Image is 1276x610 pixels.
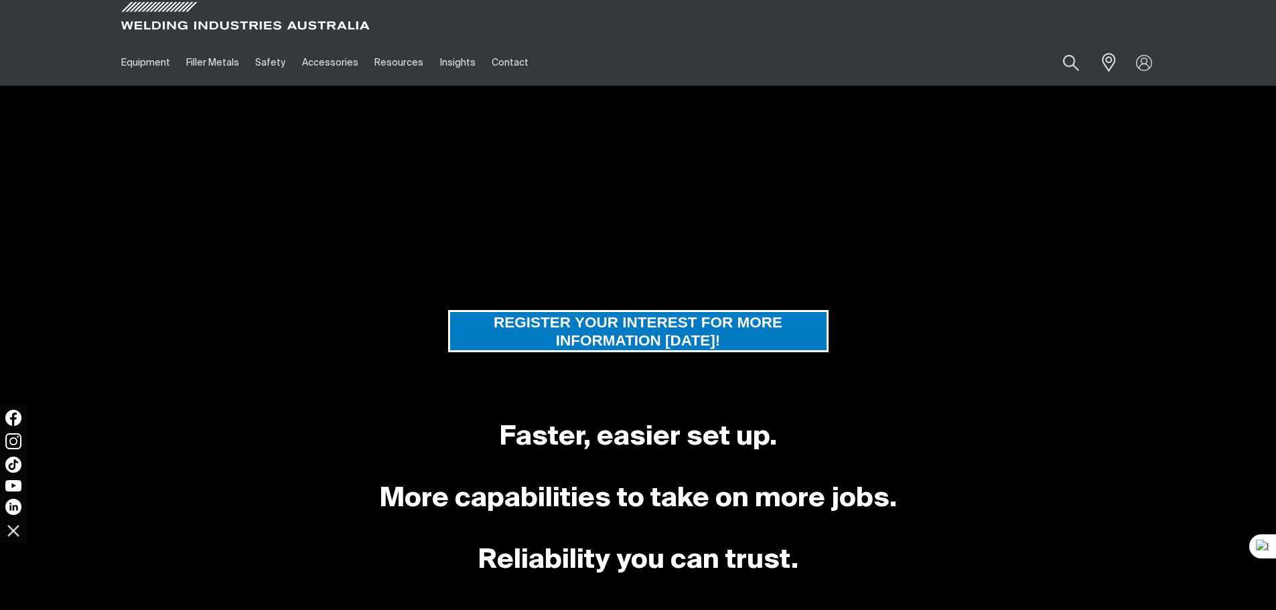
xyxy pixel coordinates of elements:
a: Accessories [294,40,366,86]
nav: Main [113,40,901,86]
img: Facebook [5,410,21,426]
input: Product name or item number... [1031,47,1093,78]
a: Insights [431,40,483,86]
a: Contact [484,40,537,86]
span: REGISTER YOUR INTEREST FOR MORE INFORMATION [DATE]! [450,310,827,352]
a: Equipment [113,40,178,86]
span: Faster, easier set up. [370,424,906,578]
img: TikTok [5,457,21,473]
p: More capabilities to take on more jobs. [370,481,906,516]
a: REGISTER YOUR INTEREST FOR MORE INFORMATION TODAY! [448,310,829,352]
img: hide socials [2,519,25,542]
p: Reliability you can trust. [370,543,906,578]
img: YouTube [5,480,21,491]
a: Safety [247,40,293,86]
a: Resources [366,40,431,86]
img: Instagram [5,433,21,449]
a: Filler Metals [178,40,247,86]
img: LinkedIn [5,499,21,515]
button: Search products [1048,47,1094,78]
